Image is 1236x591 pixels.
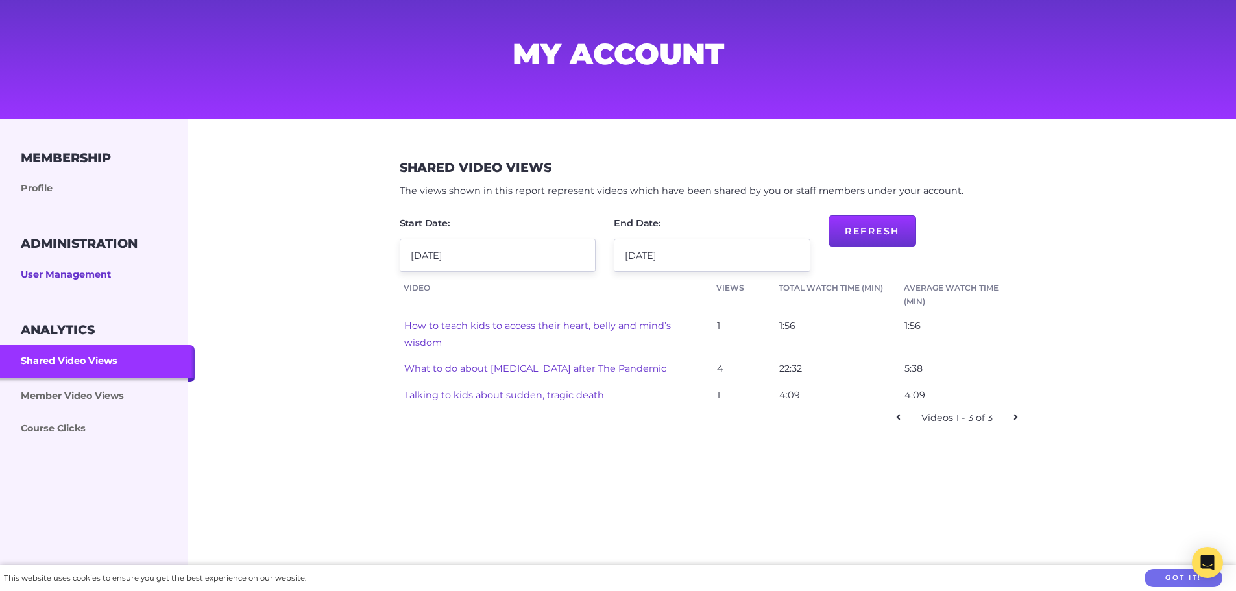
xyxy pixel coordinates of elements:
[779,281,896,295] a: Total Watch Time (min)
[404,389,604,401] a: Talking to kids about sudden, tragic death
[717,389,720,401] span: 1
[904,281,1021,309] a: Average Watch Time (min)
[717,320,720,332] span: 1
[779,320,795,332] span: 1:56
[904,320,921,332] span: 1:56
[404,320,671,348] a: How to teach kids to access their heart, belly and mind’s wisdom
[779,363,802,374] span: 22:32
[400,160,551,175] h3: Shared Video Views
[21,236,138,251] h3: Administration
[904,389,925,401] span: 4:09
[404,363,666,374] a: What to do about [MEDICAL_DATA] after The Pandemic
[716,281,771,295] a: Views
[400,183,1025,200] p: The views shown in this report represent videos which have been shared by you or staff members un...
[717,363,723,374] span: 4
[400,219,450,228] label: Start Date:
[779,389,800,401] span: 4:09
[404,281,709,295] a: Video
[614,219,661,228] label: End Date:
[829,215,916,247] button: Refresh
[904,363,923,374] span: 5:38
[910,410,1004,427] div: Videos 1 - 3 of 3
[1145,569,1222,588] button: Got it!
[21,322,95,337] h3: Analytics
[1192,547,1223,578] div: Open Intercom Messenger
[4,572,306,585] div: This website uses cookies to ensure you get the best experience on our website.
[21,151,111,165] h3: Membership
[306,41,931,67] h1: My Account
